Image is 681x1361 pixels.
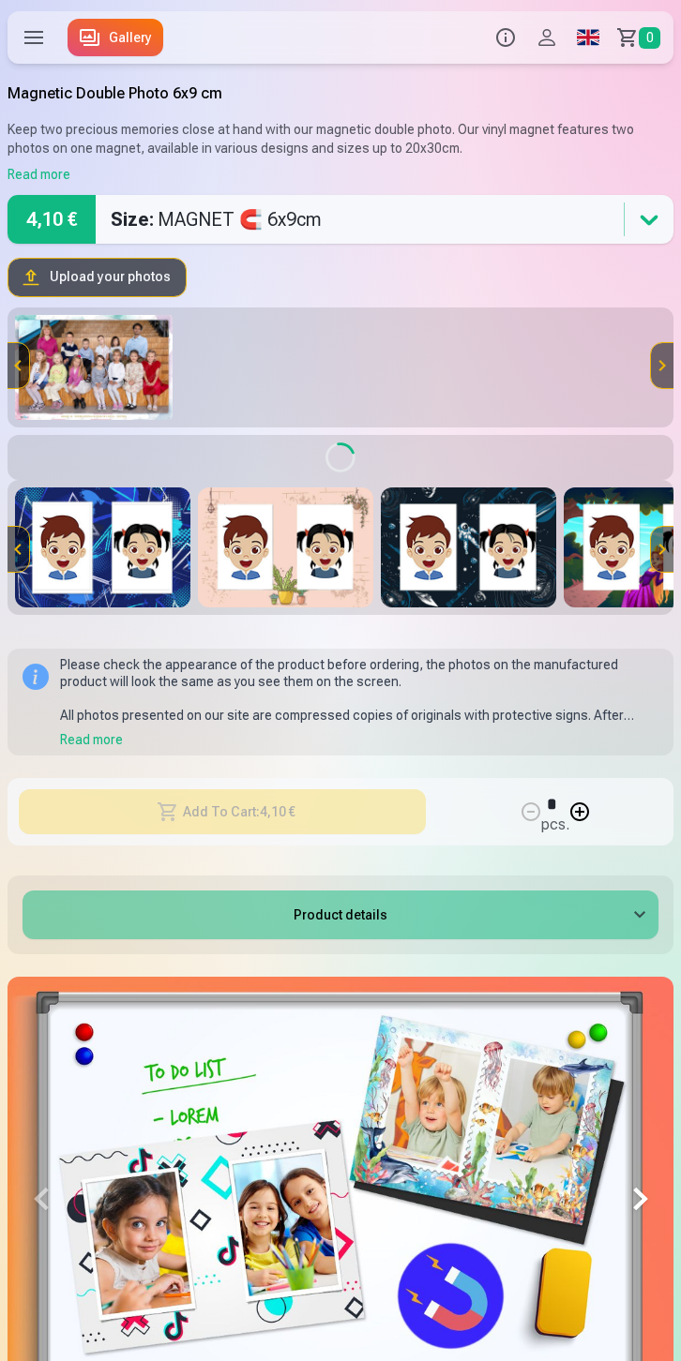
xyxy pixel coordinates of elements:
[68,19,163,56] a: Gallery
[485,11,526,64] button: Info
[8,82,673,105] h1: Magnetic Double Photo 6x9 cm
[8,195,96,244] div: 4,10 €
[60,656,666,724] div: Please check the appearance of the product before ordering, the photos on the manufactured produc...
[639,27,660,49] span: 0
[567,11,609,64] a: Global
[111,195,322,244] div: MAGNET 🧲 6x9cm
[23,890,658,939] button: Product details
[111,206,154,232] strong: Size :
[8,259,186,296] button: Upload your photos
[60,731,666,748] div: Read more
[8,165,673,184] div: Read more
[8,120,673,157] p: Keep two precious memories close at hand with our magnetic double photo. Our vinyl magnet feature...
[19,789,426,834] button: Add To Cart:4,10 €
[526,11,567,64] button: Profile
[609,11,673,64] a: Сart0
